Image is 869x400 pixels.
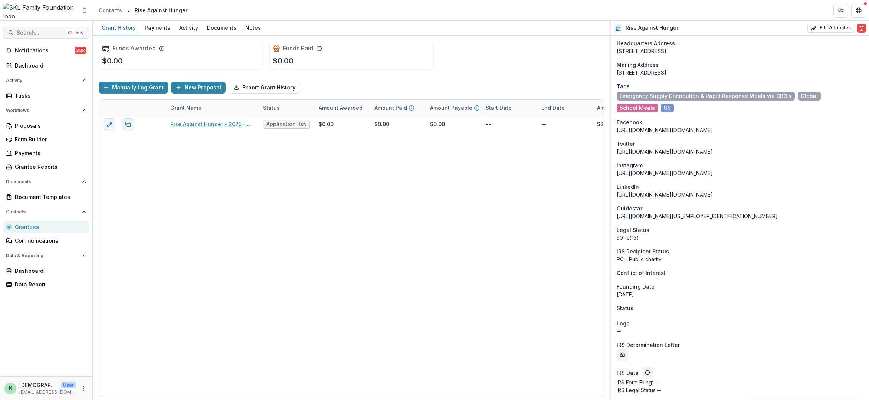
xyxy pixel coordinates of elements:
[15,237,83,245] div: Communications
[204,22,239,33] div: Documents
[3,105,89,117] button: Open Workflows
[79,384,88,393] button: More
[3,147,89,159] a: Payments
[3,89,89,102] a: Tasks
[176,21,201,35] a: Activity
[3,119,89,132] a: Proposals
[3,235,89,247] a: Communications
[620,93,792,99] span: Emergency Supply Distribution & Rapid Response Meals via CBO's
[426,100,481,116] div: Amount Payable
[430,120,445,128] div: $0.00
[617,341,680,349] span: IRS Determination Letter
[259,100,314,116] div: Status
[96,5,190,16] nav: breadcrumb
[102,55,123,66] p: $0.00
[537,100,593,116] div: End Date
[3,59,89,72] a: Dashboard
[266,121,306,127] span: Application Review
[3,133,89,145] a: Form Builder
[617,319,630,327] span: Logo
[851,3,866,18] button: Get Help
[617,386,863,394] p: IRS Legal Status: --
[171,82,226,94] button: New Proposal
[15,135,83,143] div: Form Builder
[15,92,83,99] div: Tasks
[481,104,516,112] div: Start Date
[66,29,85,37] div: Ctrl + K
[617,126,863,134] div: [URL][DOMAIN_NAME][DOMAIN_NAME]
[617,47,863,55] div: [STREET_ADDRESS]
[104,118,115,130] button: edit
[537,104,569,112] div: End Date
[593,104,651,112] div: Amount Requested
[374,120,389,128] div: $0.00
[3,161,89,173] a: Grantee Reports
[229,82,300,94] button: Export Grant History
[6,253,79,258] span: Data & Reporting
[620,105,655,111] span: School Meals
[166,100,259,116] div: Grant Name
[19,389,76,396] p: [EMAIL_ADDRESS][DOMAIN_NAME]
[481,100,537,116] div: Start Date
[99,21,139,35] a: Grant History
[15,47,75,54] span: Notifications
[6,209,79,214] span: Contacts
[15,163,83,171] div: Grantee Reports
[3,278,89,291] a: Data Report
[807,24,854,33] button: Edit Attributes
[617,161,643,169] span: Instagram
[6,108,79,113] span: Workflows
[112,45,156,52] h2: Funds Awarded
[593,100,667,116] div: Amount Requested
[430,104,472,112] p: Amount Payable
[541,120,547,128] p: --
[617,82,630,90] span: Tags
[857,24,866,33] button: Delete
[617,204,642,212] span: Guidestar
[3,206,89,218] button: Open Contacts
[3,265,89,277] a: Dashboard
[833,3,848,18] button: Partners
[61,382,76,388] p: User
[617,255,863,263] div: PC - Public charity
[374,104,407,112] p: Amount Paid
[617,291,863,298] div: [DATE]
[801,93,818,99] span: Global
[19,381,58,389] p: [DEMOGRAPHIC_DATA]
[617,140,635,148] span: Twitter
[170,120,254,128] a: Rise Against Hunger - 2025 - LOI Application
[15,122,83,129] div: Proposals
[319,120,334,128] div: $0.00
[642,367,653,378] button: refresh
[314,100,370,116] div: Amount Awarded
[617,191,863,199] div: [URL][DOMAIN_NAME][DOMAIN_NAME]
[617,269,666,277] span: Conflict of Interest
[204,21,239,35] a: Documents
[370,100,426,116] div: Amount Paid
[142,22,173,33] div: Payments
[617,226,649,234] span: Legal Status
[17,30,63,36] span: Search...
[3,27,89,39] button: Search...
[617,349,629,361] button: download-determination-letter
[617,234,863,242] div: 501(c)(3)
[142,21,173,35] a: Payments
[617,61,659,69] span: Mailing Address
[6,78,79,83] span: Activity
[597,120,626,128] div: $25,000.00
[273,55,294,66] p: $0.00
[486,120,491,128] p: --
[283,45,313,52] h2: Funds Paid
[79,3,90,18] button: Open entity switcher
[75,47,86,54] span: 232
[15,281,83,288] div: Data Report
[99,6,122,14] div: Contacts
[122,118,134,130] button: Duplicate proposal
[617,69,863,76] div: [STREET_ADDRESS]
[15,62,83,69] div: Dashboard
